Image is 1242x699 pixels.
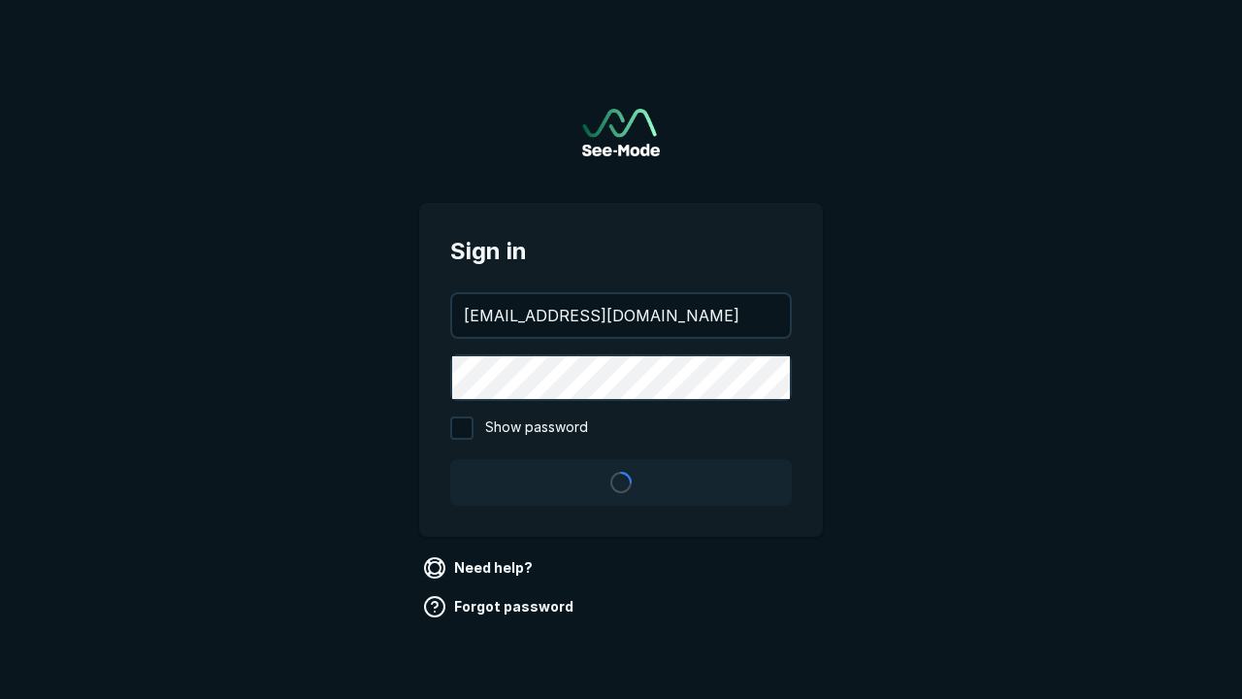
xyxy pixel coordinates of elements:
input: your@email.com [452,294,790,337]
a: Go to sign in [582,109,660,156]
a: Forgot password [419,591,581,622]
img: See-Mode Logo [582,109,660,156]
span: Sign in [450,234,792,269]
span: Show password [485,416,588,440]
a: Need help? [419,552,540,583]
